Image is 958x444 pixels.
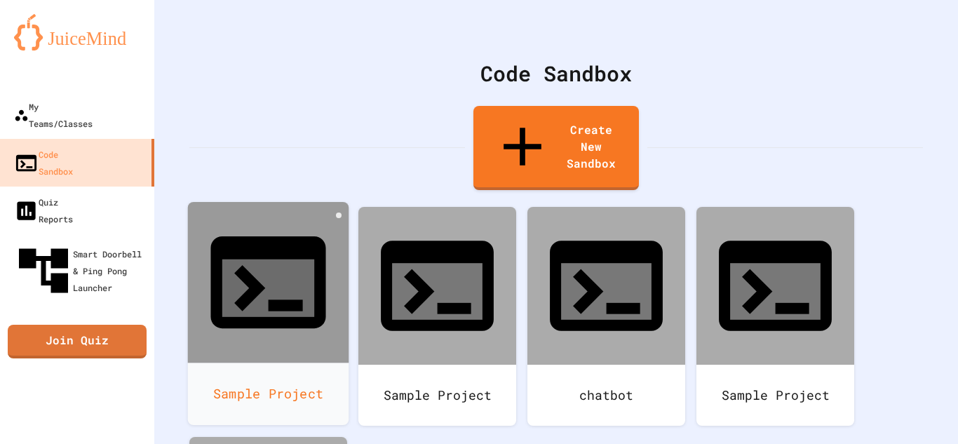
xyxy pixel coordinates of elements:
a: Join Quiz [8,325,147,358]
a: Sample Project [696,207,854,426]
a: Sample Project [188,202,349,425]
a: Create New Sandbox [473,106,639,190]
div: chatbot [527,365,685,426]
a: chatbot [527,207,685,426]
div: Sample Project [696,365,854,426]
div: Sample Project [188,363,349,425]
div: Code Sandbox [14,146,73,180]
div: Quiz Reports [14,194,73,227]
div: Code Sandbox [189,58,923,89]
div: My Teams/Classes [14,98,93,132]
div: Smart Doorbell & Ping Pong Launcher [14,241,149,300]
div: Sample Project [358,365,516,426]
a: Sample Project [358,207,516,426]
img: logo-orange.svg [14,14,140,51]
